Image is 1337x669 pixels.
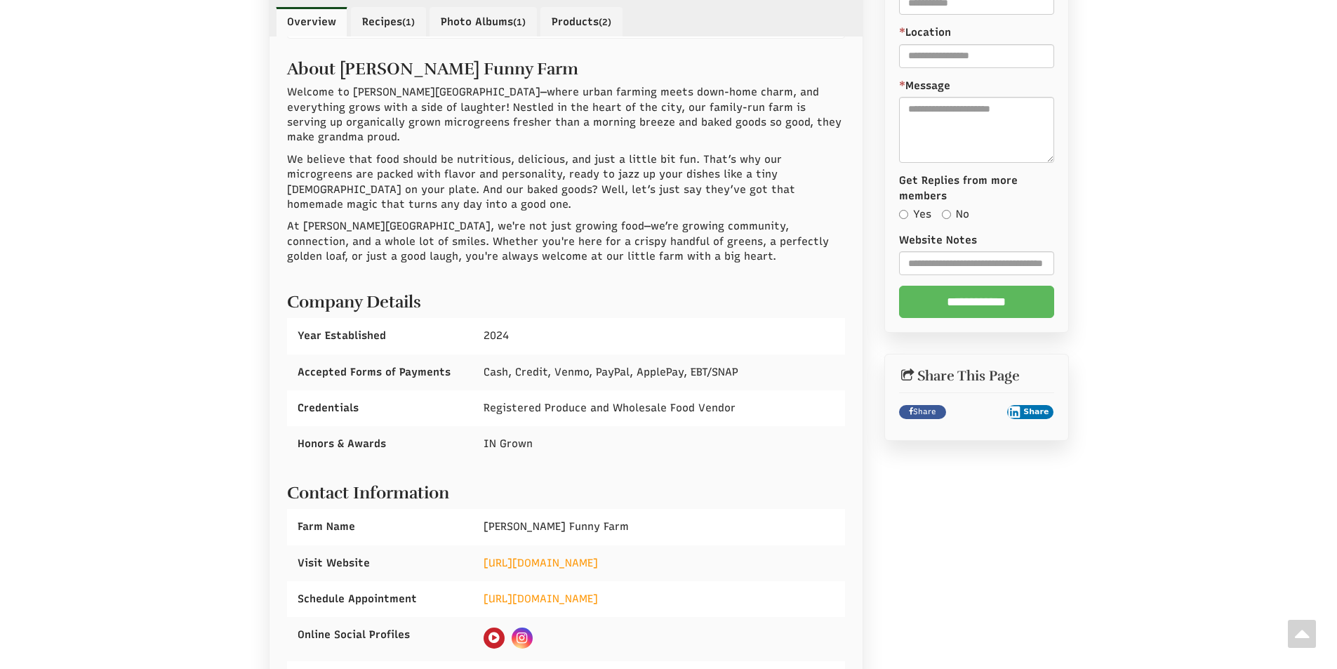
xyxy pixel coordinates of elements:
[287,545,473,581] div: Visit Website
[287,617,473,653] div: Online Social Profiles
[899,369,1054,384] h2: Share This Page
[484,557,598,569] a: [URL][DOMAIN_NAME]
[899,173,1054,204] label: Get Replies from more members
[484,329,509,342] span: 2024
[351,7,426,37] a: Recipes
[484,520,629,533] span: [PERSON_NAME] Funny Farm
[287,581,473,617] div: Schedule Appointment
[899,207,931,222] label: Yes
[287,219,846,264] p: At [PERSON_NAME][GEOGRAPHIC_DATA], we're not just growing food—we’re growing community, connectio...
[287,390,473,426] div: Credentials
[513,17,526,27] small: (1)
[953,405,1000,419] iframe: X Post Button
[899,79,1054,93] label: Message
[942,210,951,219] input: No
[287,318,473,354] div: Year Established
[899,233,1054,248] label: Website Notes
[287,426,473,462] div: Honors & Awards
[484,366,738,378] span: Cash, Credit, Venmo, PayPal, ApplePay, EBT/SNAP
[402,17,415,27] small: (1)
[287,477,846,502] h2: Contact Information
[484,592,598,605] a: [URL][DOMAIN_NAME]
[484,437,533,450] span: IN Grown
[599,17,611,27] small: (2)
[287,286,846,311] h2: Company Details
[899,25,951,40] label: Location
[512,628,533,649] a: Instagram Click
[942,207,969,222] label: No
[287,53,846,78] h2: About [PERSON_NAME] Funny Farm
[287,152,846,213] p: We believe that food should be nutritious, delicious, and just a little bit fun. That’s why our m...
[484,402,736,414] span: Registered Produce and Wholesale Food Vendor
[1007,405,1054,419] button: Share
[484,628,505,649] a: YouTube Click
[540,7,623,37] a: Products
[430,7,537,37] a: Photo Albums
[276,7,347,37] a: Overview
[287,509,473,545] div: Farm Name
[899,210,908,219] input: Yes
[287,85,846,145] p: Welcome to [PERSON_NAME][GEOGRAPHIC_DATA]—where urban farming meets down-home charm, and everythi...
[287,355,473,390] div: Accepted Forms of Payments
[899,405,946,419] a: Share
